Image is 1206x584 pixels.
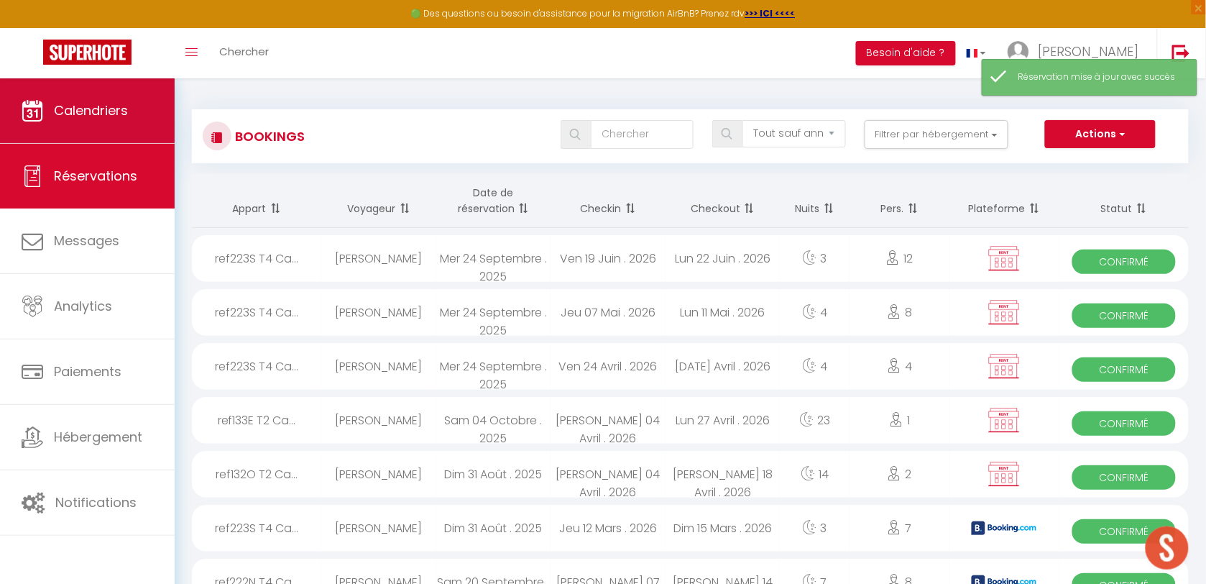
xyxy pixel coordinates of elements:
span: Réservations [54,167,137,185]
span: Calendriers [54,101,128,119]
th: Sort by people [850,174,949,228]
button: Besoin d'aide ? [856,41,956,65]
span: Chercher [219,44,269,59]
th: Sort by channel [949,174,1059,228]
th: Sort by checkin [551,174,666,228]
h3: Bookings [231,120,305,152]
span: Analytics [54,297,112,315]
span: Messages [54,232,119,250]
img: logout [1172,44,1190,62]
button: Actions [1045,120,1156,149]
input: Chercher [591,120,694,149]
a: Chercher [208,28,280,78]
th: Sort by guest [321,174,436,228]
a: >>> ICI <<<< [745,7,796,19]
button: Filtrer par hébergement [865,120,1008,149]
img: Super Booking [43,40,132,65]
span: Notifications [55,493,137,511]
th: Sort by checkout [666,174,781,228]
th: Sort by rentals [192,174,321,228]
th: Sort by booking date [436,174,551,228]
span: Hébergement [54,428,142,446]
img: ... [1008,41,1029,63]
th: Sort by status [1059,174,1189,228]
a: ... [PERSON_NAME] [997,28,1157,78]
div: Ouvrir le chat [1146,526,1189,570]
span: [PERSON_NAME] [1039,42,1139,60]
span: Paiements [54,362,121,380]
div: Réservation mise à jour avec succès [1018,70,1182,84]
th: Sort by nights [780,174,850,228]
